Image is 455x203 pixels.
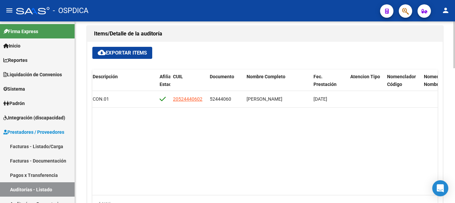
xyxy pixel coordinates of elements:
[424,74,453,87] span: Nomenclador Nombre
[170,70,207,99] datatable-header-cell: CUIL
[157,70,170,99] datatable-header-cell: Afiliado Estado
[173,96,202,102] span: 20524440602
[94,28,436,39] h1: Items/Detalle de la auditoría
[93,96,109,102] span: CON.01
[5,6,13,14] mat-icon: menu
[387,74,416,87] span: Nomenclador Código
[98,50,147,56] span: Exportar Items
[3,100,25,107] span: Padrón
[3,128,64,136] span: Prestadores / Proveedores
[3,114,65,121] span: Integración (discapacidad)
[207,70,244,99] datatable-header-cell: Documento
[3,57,27,64] span: Reportes
[3,28,38,35] span: Firma Express
[311,70,348,99] datatable-header-cell: Fec. Prestación
[247,96,282,102] span: [PERSON_NAME]
[210,74,234,79] span: Documento
[98,48,106,57] mat-icon: cloud_download
[3,71,62,78] span: Liquidación de Convenios
[3,85,25,93] span: Sistema
[93,74,118,79] span: Descripción
[432,180,448,196] div: Open Intercom Messenger
[210,96,231,102] span: 52444060
[247,74,285,79] span: Nombre Completo
[3,42,20,49] span: Inicio
[384,70,421,99] datatable-header-cell: Nomenclador Código
[244,70,311,99] datatable-header-cell: Nombre Completo
[313,96,327,102] span: [DATE]
[92,47,152,59] button: Exportar Items
[313,74,337,87] span: Fec. Prestación
[90,70,157,99] datatable-header-cell: Descripción
[442,6,450,14] mat-icon: person
[348,70,384,99] datatable-header-cell: Atencion Tipo
[350,74,380,79] span: Atencion Tipo
[173,74,183,79] span: CUIL
[160,74,176,87] span: Afiliado Estado
[53,3,88,18] span: - OSPDICA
